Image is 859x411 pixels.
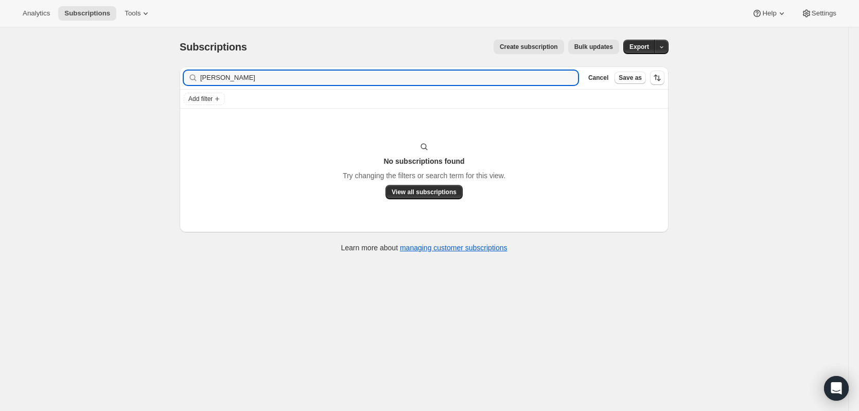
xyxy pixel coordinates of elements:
input: Filter subscribers [200,71,578,85]
button: Help [746,6,793,21]
button: Bulk updates [568,40,619,54]
button: Sort the results [650,71,664,85]
button: Add filter [184,93,225,105]
p: Learn more about [341,243,507,253]
span: View all subscriptions [392,188,457,196]
button: Settings [795,6,843,21]
span: Subscriptions [180,41,247,53]
span: Tools [125,9,141,18]
button: View all subscriptions [385,185,463,199]
span: Cancel [588,74,608,82]
button: Subscriptions [58,6,116,21]
button: Export [623,40,655,54]
button: Analytics [16,6,56,21]
span: Bulk updates [574,43,613,51]
span: Settings [812,9,836,18]
p: Try changing the filters or search term for this view. [343,170,505,181]
button: Tools [118,6,157,21]
span: Help [762,9,776,18]
span: Analytics [23,9,50,18]
span: Add filter [188,95,213,103]
a: managing customer subscriptions [400,244,507,252]
span: Save as [619,74,642,82]
button: Create subscription [494,40,564,54]
span: Create subscription [500,43,558,51]
button: Save as [615,72,646,84]
div: Open Intercom Messenger [824,376,849,401]
button: Cancel [584,72,612,84]
h3: No subscriptions found [383,156,464,166]
span: Export [629,43,649,51]
span: Subscriptions [64,9,110,18]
